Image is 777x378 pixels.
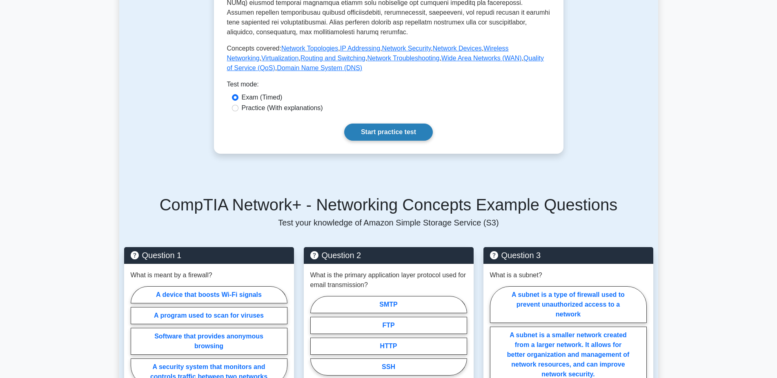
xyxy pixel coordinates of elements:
[301,55,365,62] a: Routing and Switching
[227,44,550,73] p: Concepts covered: , , , , , , , , , ,
[310,250,467,260] h5: Question 2
[281,45,338,52] a: Network Topologies
[124,195,653,214] h5: CompTIA Network+ - Networking Concepts Example Questions
[382,45,431,52] a: Network Security
[131,307,287,324] label: A program used to scan for viruses
[340,45,380,52] a: IP Addressing
[131,328,287,355] label: Software that provides anonymous browsing
[261,55,298,62] a: Virtualization
[242,103,323,113] label: Practice (With explanations)
[490,250,647,260] h5: Question 3
[277,64,362,71] a: Domain Name System (DNS)
[131,250,287,260] h5: Question 1
[310,296,467,313] label: SMTP
[310,270,467,290] p: What is the primary application layer protocol used for email transmission?
[310,317,467,334] label: FTP
[433,45,482,52] a: Network Devices
[490,270,542,280] p: What is a subnet?
[344,124,433,141] a: Start practice test
[310,338,467,355] label: HTTP
[227,80,550,93] div: Test mode:
[242,93,283,102] label: Exam (Timed)
[367,55,439,62] a: Network Troubleshooting
[441,55,522,62] a: Wide Area Networks (WAN)
[124,218,653,228] p: Test your knowledge of Amazon Simple Storage Service (S3)
[310,358,467,376] label: SSH
[490,286,647,323] label: A subnet is a type of firewall used to prevent unauthorized access to a network
[131,270,212,280] p: What is meant by a firewall?
[131,286,287,303] label: A device that boosts Wi-Fi signals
